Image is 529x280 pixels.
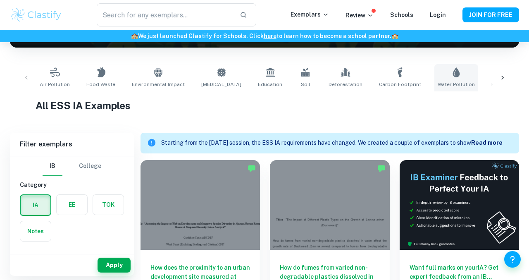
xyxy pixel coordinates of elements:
span: Human Activity [491,81,528,88]
a: Schools [390,12,413,18]
div: Filter type choice [43,156,101,176]
input: Search for any exemplars... [97,3,233,26]
button: JOIN FOR FREE [462,7,519,22]
button: Apply [98,258,131,273]
button: College [79,156,101,176]
button: Notes [20,221,51,241]
span: [MEDICAL_DATA] [201,81,241,88]
a: Login [430,12,446,18]
span: Education [258,81,282,88]
button: EE [57,195,87,215]
img: Marked [377,164,386,172]
span: Food Waste [86,81,115,88]
img: Thumbnail [400,160,519,250]
h1: All ESS IA Examples [36,98,494,113]
span: Air Pollution [40,81,70,88]
button: IB [43,156,62,176]
span: Water Pollution [438,81,475,88]
button: TOK [93,195,124,215]
p: Exemplars [291,10,329,19]
span: Environmental Impact [132,81,185,88]
p: Starting from the [DATE] session, the ESS IA requirements have changed. We created a couple of ex... [161,139,471,148]
h6: Filter exemplars [10,133,134,156]
span: Soil [301,81,310,88]
span: Deforestation [329,81,362,88]
button: IA [21,195,50,215]
img: Marked [248,164,256,172]
span: 🏫 [131,33,138,39]
b: Read more [471,139,503,146]
span: Carbon Footprint [379,81,421,88]
button: Help and Feedback [504,251,521,268]
a: here [264,33,276,39]
h6: We just launched Clastify for Schools. Click to learn how to become a school partner. [2,31,527,41]
span: 🏫 [391,33,398,39]
h6: Category [20,180,124,189]
img: Clastify logo [10,7,62,23]
p: Review [346,11,374,20]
